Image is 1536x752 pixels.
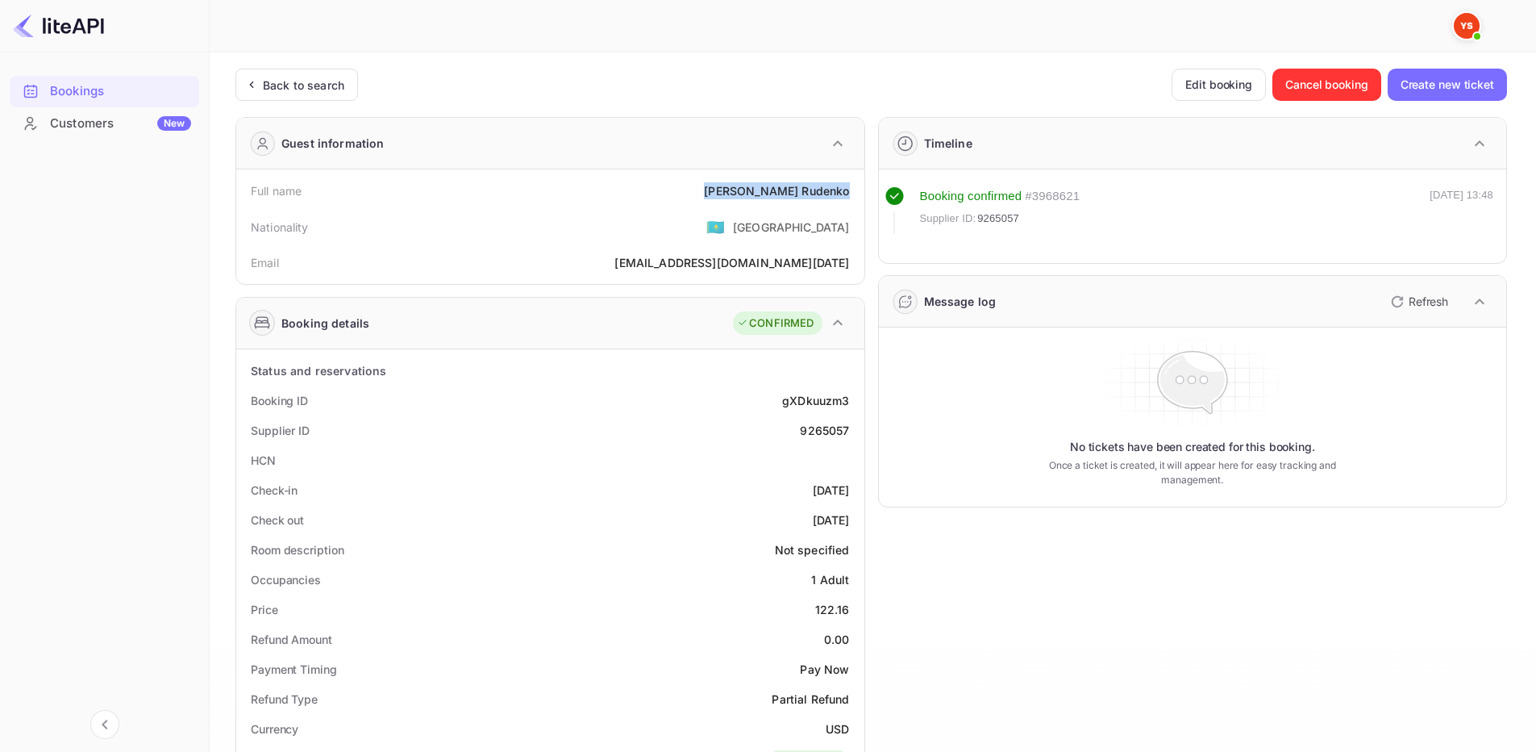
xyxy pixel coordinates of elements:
div: Status and reservations [251,362,386,379]
span: 9265057 [977,211,1019,227]
p: Refresh [1409,293,1448,310]
div: [EMAIL_ADDRESS][DOMAIN_NAME][DATE] [614,254,849,271]
div: Timeline [924,135,972,152]
div: Full name [251,182,302,199]
div: CONFIRMED [737,315,814,332]
div: [GEOGRAPHIC_DATA] [733,219,850,236]
div: Refund Type [251,691,318,708]
div: Room description [251,541,343,558]
div: Guest information [281,135,385,152]
div: Bookings [10,76,199,107]
div: [PERSON_NAME] Rudenko [704,182,849,199]
img: LiteAPI logo [13,13,104,39]
a: Bookings [10,76,199,106]
div: Check out [251,512,304,528]
div: Message log [924,293,997,310]
div: 0.00 [824,631,850,648]
div: 1 Adult [811,571,849,588]
div: Partial Refund [772,691,849,708]
p: Once a ticket is created, it will appear here for easy tracking and management. [1023,458,1361,487]
div: Payment Timing [251,661,337,678]
button: Cancel booking [1272,69,1381,101]
div: Pay Now [800,661,849,678]
div: Bookings [50,82,191,101]
div: [DATE] 13:48 [1430,187,1493,234]
div: Price [251,601,278,618]
div: [DATE] [813,512,850,528]
div: Check-in [251,482,298,499]
div: Back to search [263,77,344,94]
span: United States [706,212,725,241]
div: Occupancies [251,571,321,588]
div: Customers [50,115,191,133]
div: Currency [251,721,298,737]
div: Supplier ID [251,422,310,439]
div: CustomersNew [10,108,199,140]
img: Yandex Support [1454,13,1480,39]
div: Not specified [775,541,850,558]
div: Refund Amount [251,631,332,648]
div: 122.16 [815,601,850,618]
button: Collapse navigation [90,710,119,739]
button: Edit booking [1172,69,1266,101]
div: Email [251,254,279,271]
div: New [157,116,191,131]
button: Refresh [1381,289,1455,315]
div: Booking ID [251,392,308,409]
button: Create new ticket [1388,69,1507,101]
a: CustomersNew [10,108,199,138]
span: Supplier ID: [920,211,976,227]
div: 9265057 [800,422,849,439]
div: HCN [251,452,276,469]
div: # 3968621 [1025,187,1080,206]
div: gXDkuuzm3 [782,392,849,409]
p: No tickets have been created for this booking. [1070,439,1315,455]
div: USD [826,721,849,737]
div: [DATE] [813,482,850,499]
div: Booking details [281,315,369,332]
div: Booking confirmed [920,187,1022,206]
div: Nationality [251,219,309,236]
